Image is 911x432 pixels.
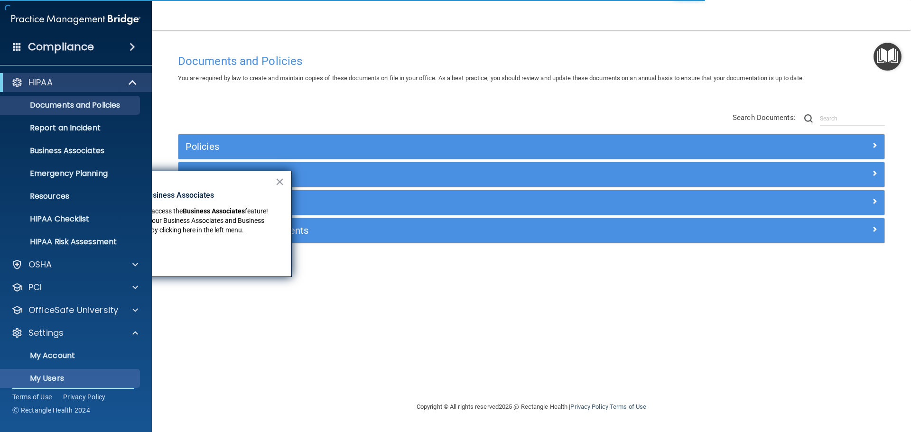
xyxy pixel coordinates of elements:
[178,74,804,82] span: You are required by law to create and maintain copies of these documents on file in your office. ...
[6,237,136,247] p: HIPAA Risk Assessment
[84,190,275,201] p: New Location for Business Associates
[6,123,136,133] p: Report an Incident
[747,365,900,403] iframe: Drift Widget Chat Controller
[28,259,52,270] p: OSHA
[28,282,42,293] p: PCI
[186,141,701,152] h5: Policies
[358,392,705,422] div: Copyright © All rights reserved 2025 @ Rectangle Health | |
[275,174,284,189] button: Close
[186,197,701,208] h5: Practice Forms and Logs
[804,114,813,123] img: ic-search.3b580494.png
[12,392,52,402] a: Terms of Use
[820,111,885,126] input: Search
[28,40,94,54] h4: Compliance
[186,225,701,236] h5: Employee Acknowledgments
[6,351,136,360] p: My Account
[63,392,106,402] a: Privacy Policy
[186,169,701,180] h5: Privacy Documents
[570,403,608,410] a: Privacy Policy
[84,207,270,233] span: feature! You can now manage your Business Associates and Business Associate Agreements by clickin...
[6,374,136,383] p: My Users
[28,327,64,339] p: Settings
[874,43,902,71] button: Open Resource Center
[11,10,140,29] img: PMB logo
[178,55,885,67] h4: Documents and Policies
[610,403,646,410] a: Terms of Use
[6,169,136,178] p: Emergency Planning
[6,101,136,110] p: Documents and Policies
[733,113,796,122] span: Search Documents:
[6,146,136,156] p: Business Associates
[6,192,136,201] p: Resources
[183,207,245,215] strong: Business Associates
[28,77,53,88] p: HIPAA
[12,405,90,415] span: Ⓒ Rectangle Health 2024
[28,304,118,316] p: OfficeSafe University
[6,214,136,224] p: HIPAA Checklist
